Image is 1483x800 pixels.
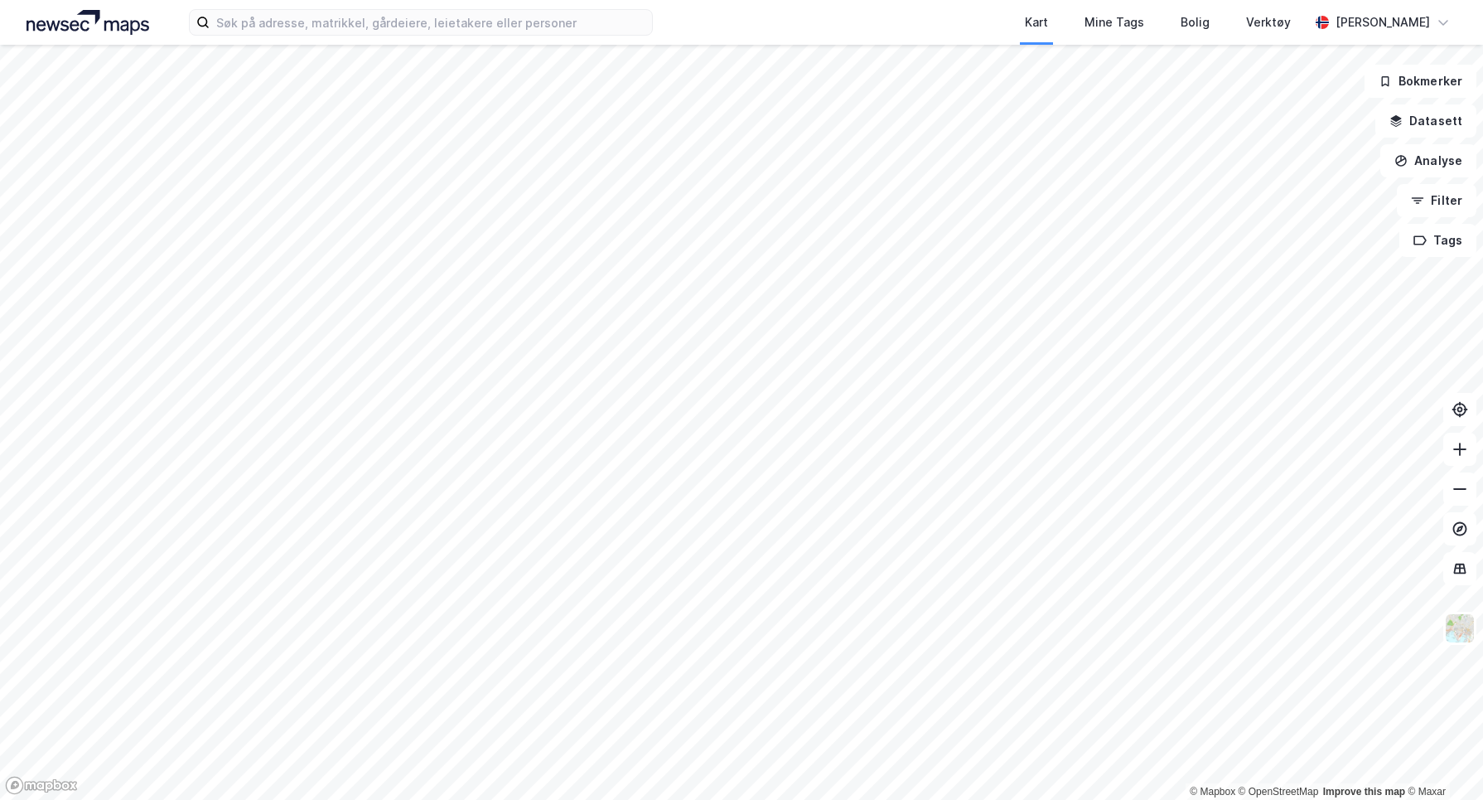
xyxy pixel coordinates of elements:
img: Z [1444,613,1476,644]
a: OpenStreetMap [1239,786,1319,798]
div: Mine Tags [1084,12,1144,32]
button: Bokmerker [1365,65,1476,98]
img: logo.a4113a55bc3d86da70a041830d287a7e.svg [27,10,149,35]
button: Tags [1399,224,1476,257]
button: Analyse [1380,144,1476,177]
a: Mapbox homepage [5,776,78,795]
button: Datasett [1375,104,1476,138]
div: Bolig [1181,12,1210,32]
iframe: Chat Widget [1400,720,1483,800]
input: Søk på adresse, matrikkel, gårdeiere, leietakere eller personer [210,10,652,35]
a: Mapbox [1190,786,1235,798]
div: Verktøy [1246,12,1291,32]
div: Kart [1025,12,1048,32]
div: [PERSON_NAME] [1336,12,1430,32]
button: Filter [1397,184,1476,217]
a: Improve this map [1323,786,1405,798]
